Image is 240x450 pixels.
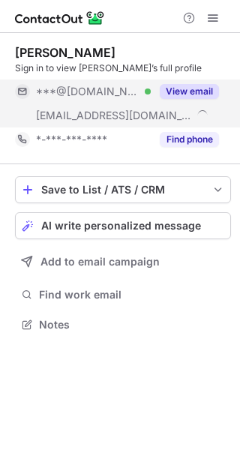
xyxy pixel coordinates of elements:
[41,184,205,196] div: Save to List / ATS / CRM
[39,318,225,331] span: Notes
[15,176,231,203] button: save-profile-one-click
[15,314,231,335] button: Notes
[15,248,231,275] button: Add to email campaign
[40,256,160,268] span: Add to email campaign
[15,284,231,305] button: Find work email
[160,84,219,99] button: Reveal Button
[15,61,231,75] div: Sign in to view [PERSON_NAME]’s full profile
[15,212,231,239] button: AI write personalized message
[160,132,219,147] button: Reveal Button
[36,85,139,98] span: ***@[DOMAIN_NAME]
[39,288,225,301] span: Find work email
[15,9,105,27] img: ContactOut v5.3.10
[41,220,201,232] span: AI write personalized message
[15,45,115,60] div: [PERSON_NAME]
[36,109,192,122] span: [EMAIL_ADDRESS][DOMAIN_NAME]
